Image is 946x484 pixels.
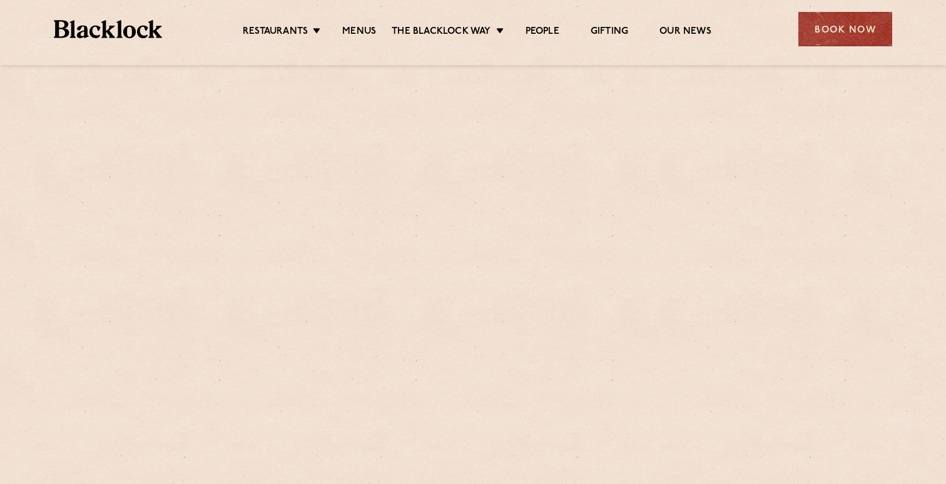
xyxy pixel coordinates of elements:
[342,26,376,39] a: Menus
[659,26,711,39] a: Our News
[798,12,892,46] div: Book Now
[392,26,491,39] a: The Blacklock Way
[591,26,628,39] a: Gifting
[54,20,162,38] img: BL_Textured_Logo-footer-cropped.svg
[243,26,308,39] a: Restaurants
[526,26,559,39] a: People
